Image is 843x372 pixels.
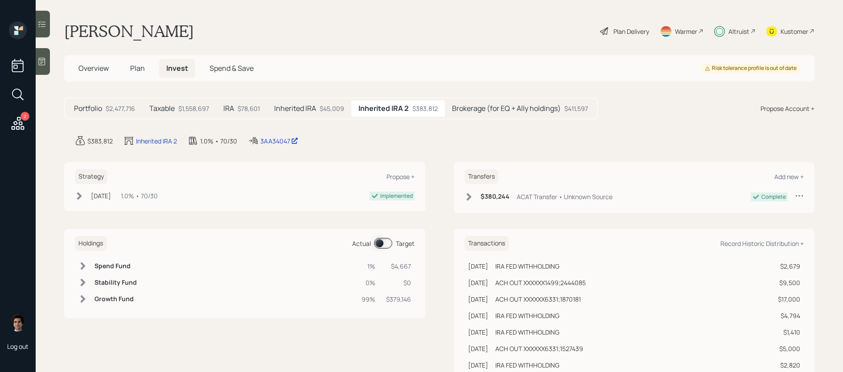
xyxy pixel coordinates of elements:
[761,104,814,113] div: Propose Account +
[75,236,107,251] h6: Holdings
[64,21,194,41] h1: [PERSON_NAME]
[564,104,588,113] div: $411,597
[386,278,411,287] div: $0
[465,169,498,184] h6: Transfers
[781,27,808,36] div: Kustomer
[130,63,145,73] span: Plan
[380,192,413,200] div: Implemented
[495,360,559,370] div: IRA FED WITHHOLDING
[468,294,488,304] div: [DATE]
[121,191,158,200] div: 1.0% • 70/30
[223,104,234,113] h5: IRA
[362,294,375,304] div: 99%
[260,136,298,146] div: 3AA34047
[720,239,804,248] div: Record Historic Distribution +
[166,63,188,73] span: Invest
[210,63,254,73] span: Spend & Save
[362,262,375,271] div: 1%
[7,342,29,351] div: Log out
[481,193,510,200] h6: $380,244
[452,104,561,113] h5: Brokerage (for EQ + Ally holdings)
[412,104,438,113] div: $383,812
[776,344,800,353] div: $5,000
[95,295,137,303] h6: Growth Fund
[728,27,749,36] div: Altruist
[9,314,27,331] img: harrison-schaefer-headshot-2.png
[495,311,559,320] div: IRA FED WITHHOLDING
[495,278,586,287] div: ACH OUT XXXXXX1499;2444085
[95,262,137,270] h6: Spend Fund
[495,262,559,271] div: IRA FED WITHHOLDING
[468,278,488,287] div: [DATE]
[149,104,175,113] h5: Taxable
[468,344,488,353] div: [DATE]
[468,311,488,320] div: [DATE]
[386,294,411,304] div: $379,146
[761,193,786,201] div: Complete
[95,279,137,286] h6: Stability Fund
[396,239,415,248] div: Target
[495,327,559,337] div: IRA FED WITHHOLDING
[386,262,411,271] div: $4,667
[776,311,800,320] div: $4,794
[106,104,135,113] div: $2,477,716
[495,294,581,304] div: ACH OUT XXXXXX6331;1870181
[21,112,29,121] div: 2
[776,262,800,271] div: $2,679
[320,104,344,113] div: $45,009
[776,327,800,337] div: $1,410
[776,360,800,370] div: $2,820
[136,136,177,146] div: Inherited IRA 2
[75,169,107,184] h6: Strategy
[468,262,488,271] div: [DATE]
[274,104,316,113] h5: Inherited IRA
[468,360,488,370] div: [DATE]
[74,104,102,113] h5: Portfolio
[91,191,111,200] div: [DATE]
[358,104,409,113] h5: Inherited IRA 2
[517,192,613,201] div: ACAT Transfer • Unknown Source
[705,65,797,72] div: Risk tolerance profile is out of date
[87,136,113,146] div: $383,812
[362,278,375,287] div: 0%
[776,278,800,287] div: $9,500
[675,27,697,36] div: Warmer
[774,172,804,181] div: Add new +
[495,344,583,353] div: ACH OUT XXXXXX6331;1527439
[613,27,649,36] div: Plan Delivery
[776,294,800,304] div: $17,000
[387,172,415,181] div: Propose +
[468,327,488,337] div: [DATE]
[465,236,509,251] h6: Transactions
[352,239,371,248] div: Actual
[238,104,260,113] div: $78,601
[178,104,209,113] div: $1,558,697
[200,136,237,146] div: 1.0% • 70/30
[78,63,109,73] span: Overview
